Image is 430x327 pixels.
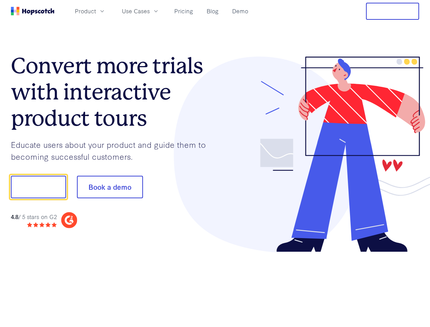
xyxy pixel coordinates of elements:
a: Home [11,7,54,15]
span: Use Cases [122,7,150,15]
a: Pricing [172,5,196,17]
button: Free Trial [366,3,419,20]
h1: Convert more trials with interactive product tours [11,53,215,131]
button: Use Cases [118,5,163,17]
button: Product [71,5,110,17]
p: Educate users about your product and guide them to becoming successful customers. [11,139,215,162]
strong: 4.8 [11,213,18,220]
a: Blog [204,5,221,17]
span: Product [75,7,96,15]
div: / 5 stars on G2 [11,213,57,221]
button: Book a demo [77,176,143,198]
button: Show me! [11,176,66,198]
a: Demo [229,5,251,17]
